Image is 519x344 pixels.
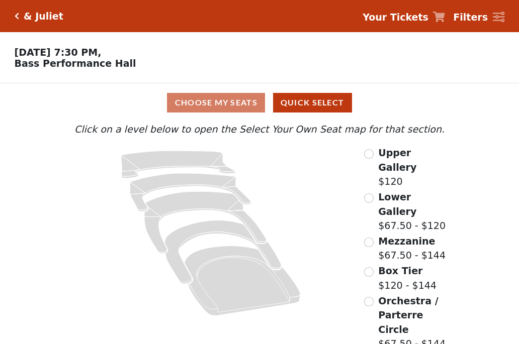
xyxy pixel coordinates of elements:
[185,246,301,316] path: Orchestra / Parterre Circle - Seats Available: 45
[453,10,504,25] a: Filters
[378,236,435,247] span: Mezzanine
[378,191,416,217] span: Lower Gallery
[378,147,416,173] span: Upper Gallery
[121,151,236,178] path: Upper Gallery - Seats Available: 163
[273,93,352,112] button: Quick Select
[72,122,447,137] p: Click on a level below to open the Select Your Own Seat map for that section.
[363,10,445,25] a: Your Tickets
[24,11,63,22] h5: & Juliet
[453,12,488,23] strong: Filters
[378,265,422,276] span: Box Tier
[130,173,251,211] path: Lower Gallery - Seats Available: 119
[378,295,438,335] span: Orchestra / Parterre Circle
[378,146,447,189] label: $120
[378,190,447,233] label: $67.50 - $120
[378,234,446,263] label: $67.50 - $144
[15,13,19,20] a: Click here to go back to filters
[378,264,437,292] label: $120 - $144
[363,12,428,23] strong: Your Tickets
